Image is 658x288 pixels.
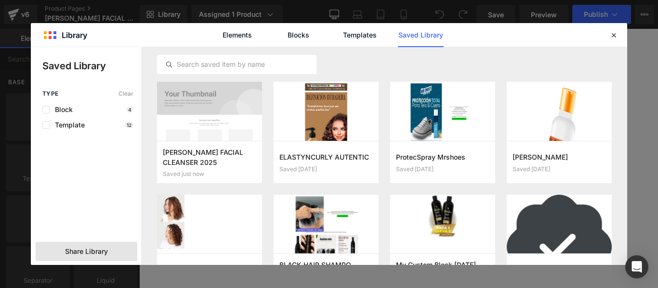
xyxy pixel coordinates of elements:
[276,23,321,47] a: Blocks
[396,166,489,173] div: Saved [DATE]
[50,106,73,113] span: Block
[42,90,59,97] span: Type
[214,23,260,47] a: Elements
[125,122,133,128] p: 12
[50,121,85,129] span: Template
[163,171,256,177] div: Saved just now
[279,260,373,279] h3: BLACK HAIR SHAMPO EXPRESS
[65,247,108,256] span: Share Library
[279,152,373,162] h3: ELASTYNCURLY AUTENTIC
[118,90,133,97] span: Clear
[158,59,316,70] input: Search saved item by name
[513,166,606,173] div: Saved [DATE]
[126,107,133,113] p: 4
[625,255,648,278] div: Open Intercom Messenger
[337,23,382,47] a: Templates
[513,152,606,162] h3: [PERSON_NAME]
[513,264,606,275] h3: ICONLIST RIZOS
[396,260,489,279] h3: My Custom Block [DATE] 15:26:29
[279,166,373,173] div: Saved [DATE]
[163,147,256,167] h3: [PERSON_NAME] FACIAL CLEANSER 2025
[398,23,444,47] a: Saved Library
[163,264,256,275] h3: ANTES DESPUES CURLY
[396,152,489,162] h3: ProtecSpray Mrshoes
[42,59,141,73] p: Saved Library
